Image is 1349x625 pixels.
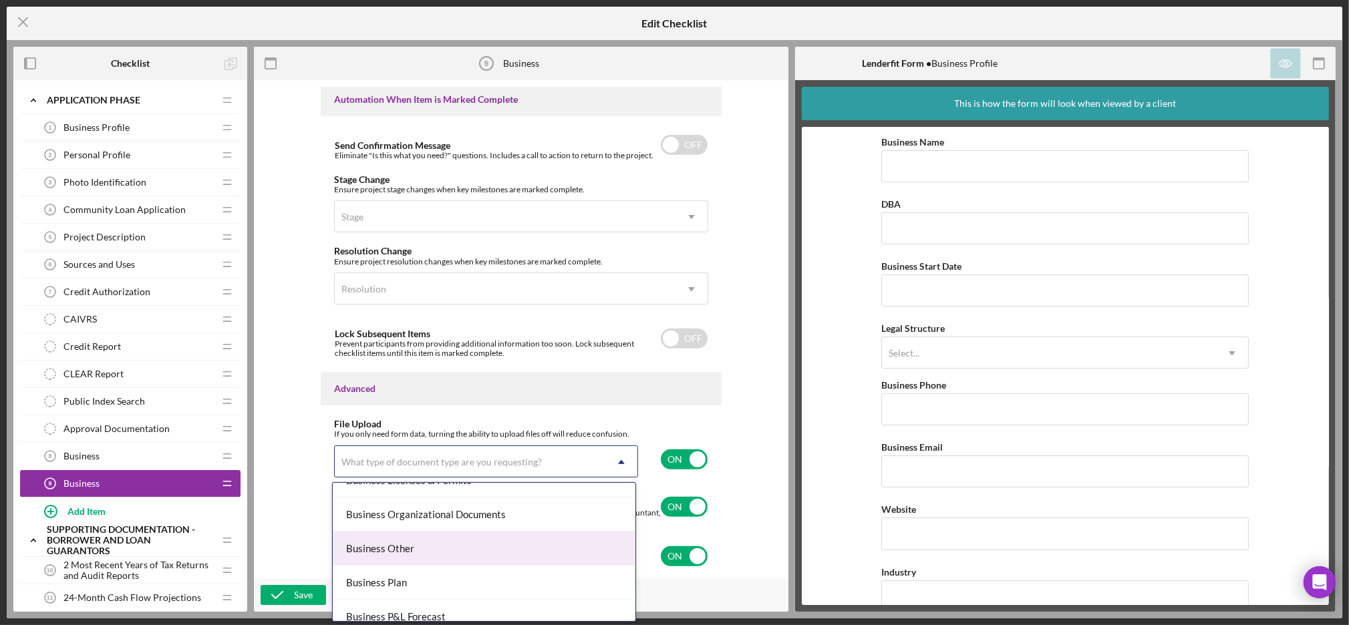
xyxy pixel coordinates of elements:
b: Lenderfit Form • [862,57,931,69]
div: Resolution Change [334,246,708,256]
span: Business [63,478,100,489]
span: 2 Most Recent Years of Tax Returns and Audit Reports [63,560,214,581]
label: Website [881,503,916,515]
div: Business Plan [333,566,635,600]
label: Business Start Date [881,260,961,272]
span: Personal Profile [63,150,130,160]
div: Ensure project stage changes when key milestones are marked complete. [334,185,708,194]
div: File Upload [334,419,708,429]
div: Application Phase [47,95,214,106]
label: Business Phone [881,379,946,391]
div: Advanced [334,383,708,394]
div: Business Organizational Documents [333,497,635,532]
tspan: 9 [484,59,488,67]
span: Business [63,451,100,461]
label: Send Confirmation Message [335,140,450,151]
div: Select... [889,348,919,359]
span: Sources and Uses [63,259,135,270]
div: Business Other [333,532,635,566]
span: Credit Report [63,341,121,352]
div: Stage [341,212,363,222]
tspan: 2 [49,152,52,158]
label: Lock Subsequent Items [335,328,430,339]
tspan: 9 [49,480,52,487]
span: Project Description [63,232,146,242]
span: Credit Authorization [63,286,150,297]
span: Photo Identification [63,177,146,188]
div: Please complete this document in full to share details about the nonprofit organization. [11,11,361,41]
div: This is how the form will look when viewed by a client [954,87,1176,120]
div: If you only need form data, turning the ability to upload files off will reduce confusion. [334,429,638,439]
div: Supporting Documentation - Borrower and Loan Guarantors [47,524,214,556]
tspan: 3 [49,179,52,186]
div: Business [503,58,539,69]
span: CAIVRS [63,314,97,325]
label: Industry [881,566,916,578]
button: Save [261,585,326,605]
label: Business Name [881,136,944,148]
tspan: 6 [49,261,52,268]
div: Open Intercom Messenger [1304,566,1336,598]
tspan: 5 [49,234,52,240]
div: Automation When Item is Marked Complete [334,94,708,105]
tspan: 7 [49,288,52,295]
tspan: 11 [47,594,53,601]
div: Ensure project resolution changes when key milestones are marked complete. [334,257,708,266]
tspan: 4 [49,206,52,213]
body: Rich Text Area. Press ALT-0 for help. [11,11,361,41]
tspan: 8 [49,453,52,459]
span: CLEAR Report [63,369,124,379]
b: Checklist [111,58,150,69]
h5: Edit Checklist [641,17,707,29]
div: Prevent participants from providing additional information too soon. Lock subsequent checklist it... [335,339,661,358]
label: DBA [881,198,901,210]
tspan: 10 [47,567,53,574]
span: 24-Month Cash Flow Projections [63,592,201,603]
div: Stage Change [334,174,708,185]
div: Add Item [67,498,106,524]
tspan: 1 [49,124,52,131]
div: Business Profile [862,58,998,69]
span: Public Index Search [63,396,145,407]
div: Save [294,585,313,605]
label: Business Email [881,441,943,453]
div: Resolution [341,284,386,294]
span: Business Profile [63,122,130,133]
span: Approval Documentation [63,423,170,434]
button: Add Item [33,497,241,524]
span: Community Loan Application [63,204,186,215]
div: What type of document type are you requesting? [341,457,542,467]
div: Eliminate "Is this what you need?" questions. Includes a call to action to return to the project. [335,151,653,160]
